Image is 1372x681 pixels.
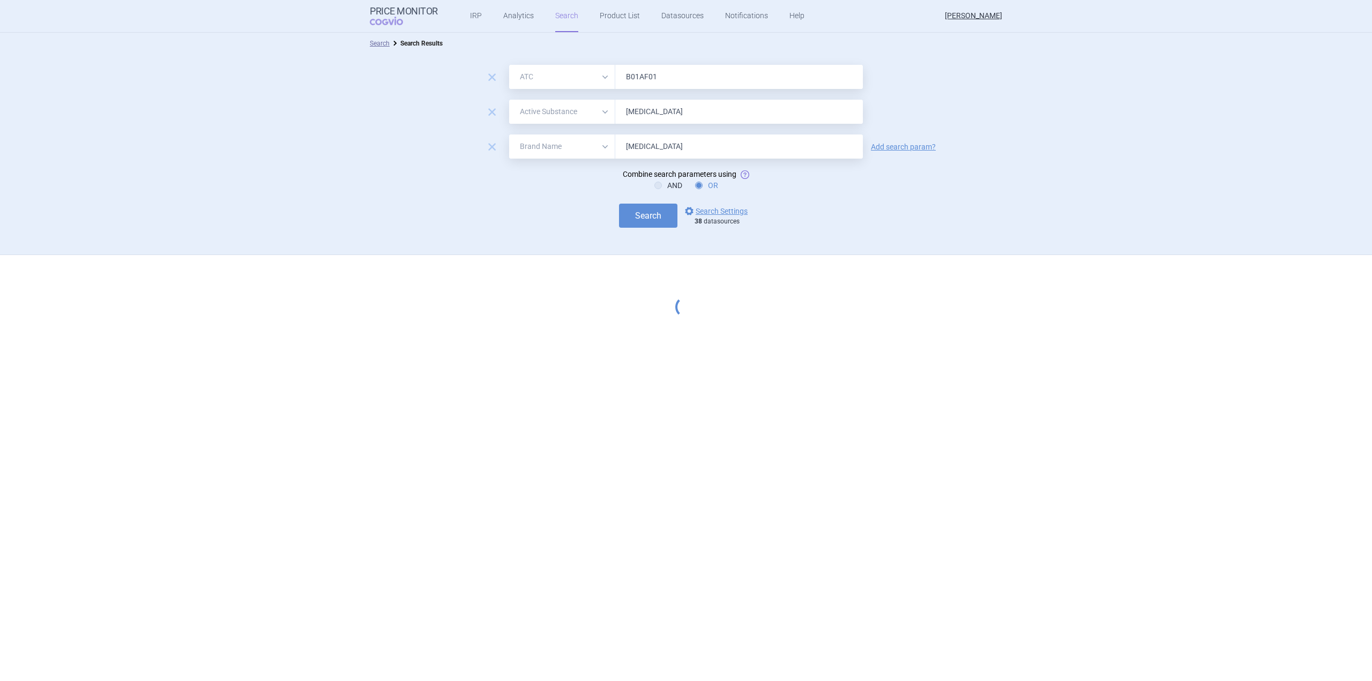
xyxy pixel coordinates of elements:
[683,205,748,218] a: Search Settings
[695,218,753,226] div: datasources
[619,204,677,228] button: Search
[400,40,443,47] strong: Search Results
[370,6,438,17] strong: Price Monitor
[370,6,438,26] a: Price MonitorCOGVIO
[370,40,390,47] a: Search
[623,170,736,178] span: Combine search parameters using
[390,38,443,49] li: Search Results
[695,218,702,225] strong: 38
[695,180,718,191] label: OR
[370,38,390,49] li: Search
[370,17,418,25] span: COGVIO
[871,143,936,151] a: Add search param?
[654,180,682,191] label: AND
